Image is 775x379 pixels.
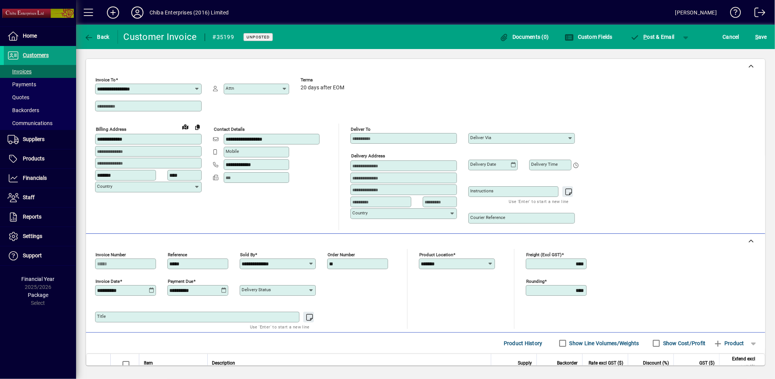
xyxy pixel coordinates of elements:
[226,86,234,91] mat-label: Attn
[125,6,150,19] button: Profile
[4,117,76,130] a: Communications
[76,30,118,44] app-page-header-button: Back
[710,336,748,350] button: Product
[723,31,740,43] span: Cancel
[144,359,153,367] span: Item
[95,77,116,82] mat-label: Invoice To
[240,252,255,257] mat-label: Sold by
[755,31,767,43] span: ave
[352,210,368,216] mat-label: Country
[568,339,639,347] label: Show Line Volumes/Weights
[301,85,344,91] span: 20 days after EOM
[95,279,120,284] mat-label: Invoice date
[501,336,546,350] button: Product History
[526,252,562,257] mat-label: Freight (excl GST)
[470,188,493,193] mat-label: Instructions
[328,252,355,257] mat-label: Order number
[753,30,769,44] button: Save
[565,34,613,40] span: Custom Fields
[755,34,758,40] span: S
[23,52,49,58] span: Customers
[557,359,578,367] span: Backorder
[4,188,76,207] a: Staff
[470,215,505,220] mat-label: Courier Reference
[470,162,496,167] mat-label: Delivery date
[589,359,623,367] span: Rate excl GST ($)
[301,78,346,82] span: Terms
[8,107,39,113] span: Backorders
[212,359,236,367] span: Description
[500,34,549,40] span: Documents (0)
[4,27,76,46] a: Home
[4,246,76,265] a: Support
[247,35,270,40] span: Unposted
[675,6,717,19] div: [PERSON_NAME]
[23,233,42,239] span: Settings
[23,194,35,200] span: Staff
[526,279,544,284] mat-label: Rounding
[97,184,112,189] mat-label: Country
[498,30,551,44] button: Documents (0)
[504,337,543,349] span: Product History
[419,252,453,257] mat-label: Product location
[124,31,197,43] div: Customer Invoice
[22,276,55,282] span: Financial Year
[630,34,675,40] span: ost & Email
[82,30,111,44] button: Back
[644,34,647,40] span: P
[168,252,187,257] mat-label: Reference
[101,6,125,19] button: Add
[250,322,310,331] mat-hint: Use 'Enter' to start a new line
[4,65,76,78] a: Invoices
[168,279,193,284] mat-label: Payment due
[351,127,371,132] mat-label: Deliver To
[518,359,532,367] span: Supply
[699,359,715,367] span: GST ($)
[4,130,76,149] a: Suppliers
[8,120,53,126] span: Communications
[470,135,491,140] mat-label: Deliver via
[662,339,706,347] label: Show Cost/Profit
[179,121,191,133] a: View on map
[23,252,42,258] span: Support
[242,287,271,292] mat-label: Delivery status
[95,252,126,257] mat-label: Invoice number
[28,292,48,298] span: Package
[721,30,742,44] button: Cancel
[643,359,669,367] span: Discount (%)
[627,30,678,44] button: Post & Email
[724,355,755,371] span: Extend excl GST ($)
[4,149,76,168] a: Products
[23,33,37,39] span: Home
[563,30,614,44] button: Custom Fields
[4,78,76,91] a: Payments
[509,197,569,206] mat-hint: Use 'Enter' to start a new line
[23,155,45,162] span: Products
[724,2,741,26] a: Knowledge Base
[4,208,76,227] a: Reports
[749,2,765,26] a: Logout
[4,227,76,246] a: Settings
[8,81,36,87] span: Payments
[150,6,229,19] div: Chiba Enterprises (2016) Limited
[4,104,76,117] a: Backorders
[8,94,29,100] span: Quotes
[97,314,106,319] mat-label: Title
[531,162,558,167] mat-label: Delivery time
[213,31,234,43] div: #35199
[713,337,744,349] span: Product
[23,175,47,181] span: Financials
[8,68,32,75] span: Invoices
[226,149,239,154] mat-label: Mobile
[23,214,41,220] span: Reports
[4,91,76,104] a: Quotes
[84,34,110,40] span: Back
[191,121,204,133] button: Copy to Delivery address
[4,169,76,188] a: Financials
[23,136,45,142] span: Suppliers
